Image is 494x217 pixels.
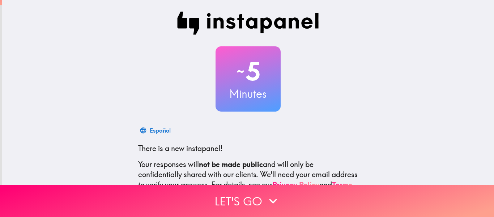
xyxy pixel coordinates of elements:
[138,159,358,190] p: Your responses will and will only be confidentially shared with our clients. We'll need your emai...
[216,57,281,86] h2: 5
[138,123,174,138] button: Español
[235,60,246,82] span: ~
[150,125,171,135] div: Español
[138,144,222,153] span: There is a new instapanel!
[272,180,319,189] a: Privacy Policy
[216,86,281,101] h3: Minutes
[199,160,263,169] b: not be made public
[177,12,319,35] img: Instapanel
[332,180,352,189] a: Terms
